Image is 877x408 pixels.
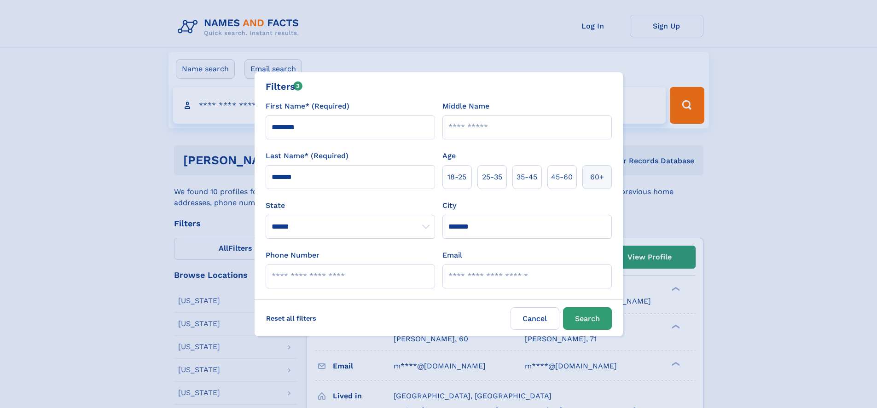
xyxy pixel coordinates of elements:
label: Last Name* (Required) [266,150,348,161]
span: 18‑25 [447,172,466,183]
label: City [442,200,456,211]
span: 35‑45 [517,172,537,183]
button: Search [563,307,612,330]
label: State [266,200,435,211]
div: Filters [266,80,303,93]
label: Phone Number [266,250,319,261]
span: 60+ [590,172,604,183]
label: Reset all filters [260,307,322,329]
label: Age [442,150,456,161]
span: 25‑35 [482,172,502,183]
label: Email [442,250,462,261]
span: 45‑60 [551,172,573,183]
label: First Name* (Required) [266,101,349,112]
label: Cancel [511,307,559,330]
label: Middle Name [442,101,489,112]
